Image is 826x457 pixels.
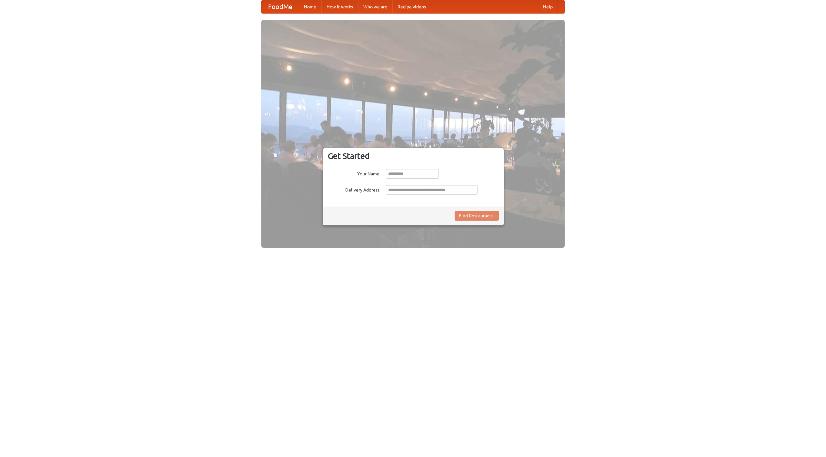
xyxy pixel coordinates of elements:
label: Delivery Address [328,185,379,193]
a: How it works [321,0,358,13]
h3: Get Started [328,151,499,161]
a: FoodMe [262,0,299,13]
a: Recipe videos [392,0,431,13]
button: Find Restaurants! [455,211,499,221]
a: Help [538,0,558,13]
label: Your Name [328,169,379,177]
a: Who we are [358,0,392,13]
a: Home [299,0,321,13]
